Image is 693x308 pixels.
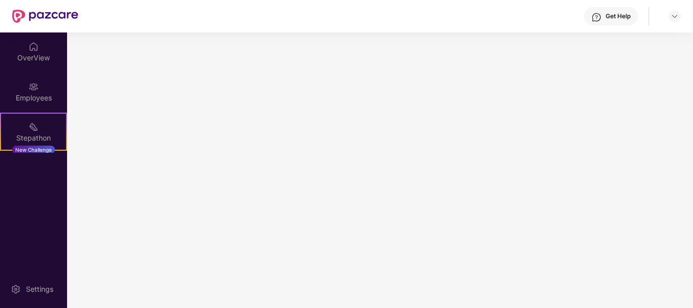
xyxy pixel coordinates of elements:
[28,82,39,92] img: svg+xml;base64,PHN2ZyBpZD0iRW1wbG95ZWVzIiB4bWxucz0iaHR0cDovL3d3dy53My5vcmcvMjAwMC9zdmciIHdpZHRoPS...
[591,12,602,22] img: svg+xml;base64,PHN2ZyBpZD0iSGVscC0zMngzMiIgeG1sbnM9Imh0dHA6Ly93d3cudzMub3JnLzIwMDAvc3ZnIiB3aWR0aD...
[671,12,679,20] img: svg+xml;base64,PHN2ZyBpZD0iRHJvcGRvd24tMzJ4MzIiIHhtbG5zPSJodHRwOi8vd3d3LnczLm9yZy8yMDAwL3N2ZyIgd2...
[28,122,39,132] img: svg+xml;base64,PHN2ZyB4bWxucz0iaHR0cDovL3d3dy53My5vcmcvMjAwMC9zdmciIHdpZHRoPSIyMSIgaGVpZ2h0PSIyMC...
[606,12,631,20] div: Get Help
[1,133,66,143] div: Stepathon
[23,284,56,294] div: Settings
[12,146,55,154] div: New Challenge
[11,284,21,294] img: svg+xml;base64,PHN2ZyBpZD0iU2V0dGluZy0yMHgyMCIgeG1sbnM9Imh0dHA6Ly93d3cudzMub3JnLzIwMDAvc3ZnIiB3aW...
[28,42,39,52] img: svg+xml;base64,PHN2ZyBpZD0iSG9tZSIgeG1sbnM9Imh0dHA6Ly93d3cudzMub3JnLzIwMDAvc3ZnIiB3aWR0aD0iMjAiIG...
[12,10,78,23] img: New Pazcare Logo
